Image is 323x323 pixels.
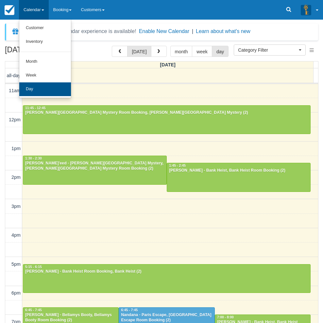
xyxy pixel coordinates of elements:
[9,117,21,122] span: 12pm
[11,232,21,238] span: 4pm
[19,82,71,96] a: Day
[25,110,309,115] div: [PERSON_NAME][GEOGRAPHIC_DATA] Mystery Room Booking, [PERSON_NAME][GEOGRAPHIC_DATA] Mystery (2)
[167,163,311,192] a: 1:45 - 2:45[PERSON_NAME] - Bank Heist, Bank Heist Room Booking (2)
[25,161,165,171] div: [PERSON_NAME]'eed - [PERSON_NAME][GEOGRAPHIC_DATA] Mystery, [PERSON_NAME][GEOGRAPHIC_DATA] Myster...
[5,5,14,15] img: checkfront-main-nav-mini-logo.png
[25,265,42,269] span: 5:15 - 6:15
[169,164,186,167] span: 1:45 - 2:45
[192,28,193,34] span: |
[196,28,250,34] a: Learn about what's new
[170,46,193,57] button: month
[160,62,176,67] span: [DATE]
[238,47,297,53] span: Category Filter
[234,44,306,56] button: Category Filter
[19,20,71,98] ul: Calendar
[5,46,88,58] h2: [DATE]
[139,28,189,35] button: Enable New Calendar
[11,146,21,151] span: 1pm
[192,46,212,57] button: week
[7,73,21,78] span: all-day
[9,88,21,93] span: 11am
[25,313,117,323] div: [PERSON_NAME] - Bellamys Booty, Bellamys Booty Room Booking (2)
[301,5,311,15] img: A3
[25,157,42,160] span: 1:30 - 2:30
[25,308,42,312] span: 6:45 - 7:45
[169,168,309,173] div: [PERSON_NAME] - Bank Heist, Bank Heist Room Booking (2)
[22,27,136,35] div: A new Booking Calendar experience is available!
[23,156,167,184] a: 1:30 - 2:30[PERSON_NAME]'eed - [PERSON_NAME][GEOGRAPHIC_DATA] Mystery, [PERSON_NAME][GEOGRAPHIC_D...
[19,69,71,82] a: Week
[23,264,311,293] a: 5:15 - 6:15[PERSON_NAME] - Bank Heist Room Booking, Bank Heist (2)
[19,55,71,69] a: Month
[127,46,151,57] button: [DATE]
[19,21,71,35] a: Customer
[212,46,229,57] button: day
[11,175,21,180] span: 2pm
[121,313,212,323] div: Nandana - Paris Escape, [GEOGRAPHIC_DATA] Escape Room Booking (2)
[25,106,45,110] span: 11:45 - 12:45
[121,308,138,312] span: 6:45 - 7:45
[11,204,21,209] span: 3pm
[23,105,311,134] a: 11:45 - 12:45[PERSON_NAME][GEOGRAPHIC_DATA] Mystery Room Booking, [PERSON_NAME][GEOGRAPHIC_DATA] ...
[217,315,234,319] span: 7:00 - 8:00
[11,290,21,296] span: 6pm
[19,35,71,49] a: Inventory
[11,262,21,267] span: 5pm
[25,269,309,274] div: [PERSON_NAME] - Bank Heist Room Booking, Bank Heist (2)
